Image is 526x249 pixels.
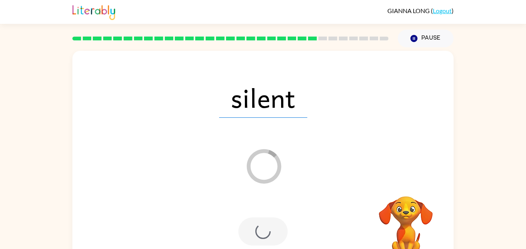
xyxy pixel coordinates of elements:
button: Pause [398,30,454,47]
a: Logout [433,7,452,14]
img: Literably [72,3,115,20]
div: ( ) [387,7,454,14]
span: silent [219,78,307,118]
span: GIANNA LONG [387,7,431,14]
